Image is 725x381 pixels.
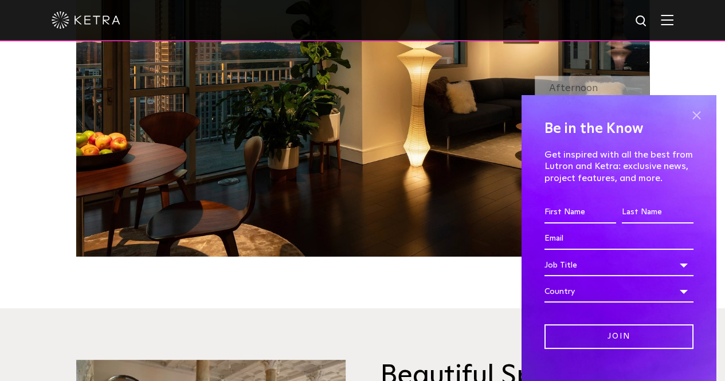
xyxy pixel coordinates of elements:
img: ketra-logo-2019-white [52,11,120,29]
input: Last Name [622,202,693,223]
img: Hamburger%20Nav.svg [661,14,673,25]
p: Get inspired with all the best from Lutron and Ketra: exclusive news, project features, and more. [544,149,693,184]
h4: Be in the Know [544,118,693,140]
span: Afternoon [549,83,598,93]
div: Country [544,281,693,303]
input: Email [544,228,693,250]
input: Join [544,324,693,349]
div: Job Title [544,254,693,276]
input: First Name [544,202,616,223]
img: search icon [634,14,649,29]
